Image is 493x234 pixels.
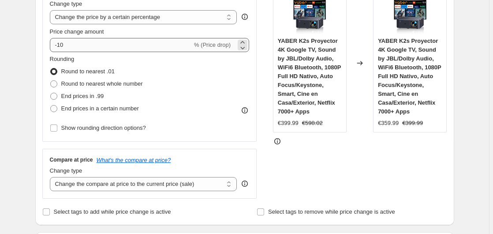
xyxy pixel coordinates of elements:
[50,156,93,163] h3: Compare at price
[278,38,341,115] span: YABER K2s Proyector 4K Google TV, Sound by JBL/Dolby Audio, WiFi6 Bluetooth, 1080P Full HD Nativo...
[61,68,115,75] span: Round to nearest .01
[50,38,192,52] input: -15
[61,80,143,87] span: Round to nearest whole number
[268,208,395,215] span: Select tags to remove while price change is active
[240,179,249,188] div: help
[50,28,104,35] span: Price change amount
[302,119,323,128] strike: €598.02
[378,38,441,115] span: YABER K2s Proyector 4K Google TV, Sound by JBL/Dolby Audio, WiFi6 Bluetooth, 1080P Full HD Nativo...
[50,56,75,62] span: Rounding
[402,119,423,128] strike: €399.99
[194,42,231,48] span: % (Price drop)
[378,119,399,128] div: €359.99
[54,208,171,215] span: Select tags to add while price change is active
[278,119,299,128] div: €399.99
[240,12,249,21] div: help
[61,105,139,112] span: End prices in a certain number
[50,167,82,174] span: Change type
[97,157,171,163] button: What's the compare at price?
[61,125,146,131] span: Show rounding direction options?
[61,93,104,99] span: End prices in .99
[50,0,82,7] span: Change type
